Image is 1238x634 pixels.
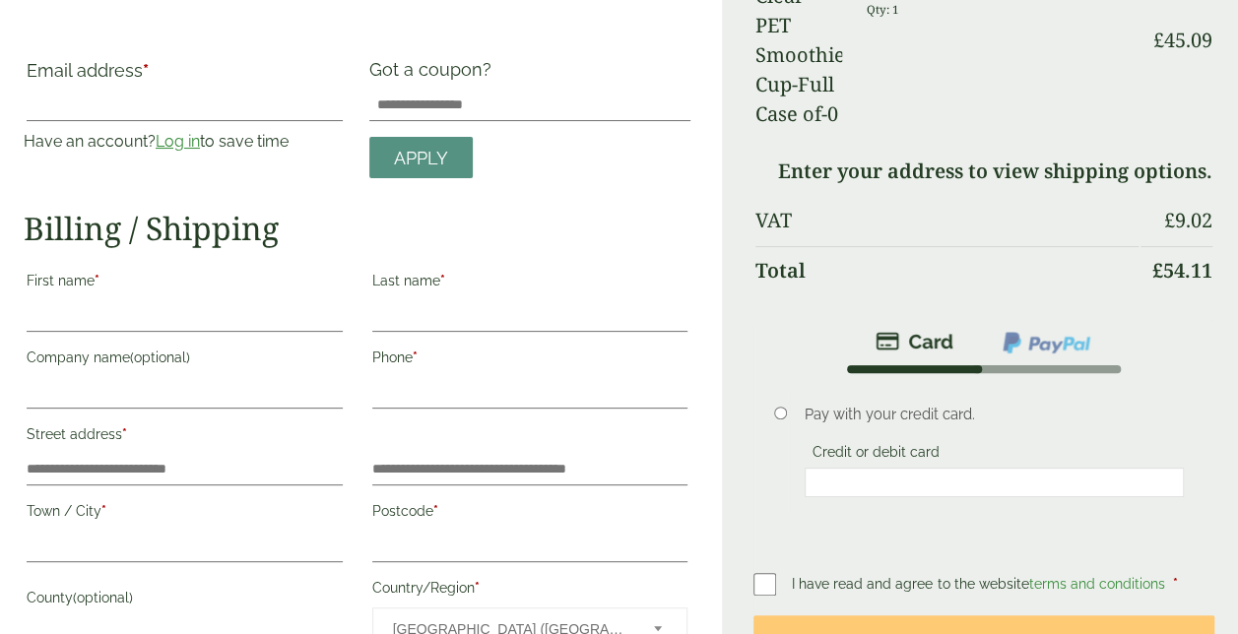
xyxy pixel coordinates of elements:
bdi: 54.11 [1152,257,1212,284]
abbr: required [143,60,149,81]
label: Country/Region [372,574,688,607]
abbr: required [122,426,127,442]
h2: Billing / Shipping [24,210,690,247]
abbr: required [440,273,445,288]
p: Pay with your credit card. [805,404,1184,425]
abbr: required [433,503,438,519]
img: ppcp-gateway.png [1001,330,1092,355]
label: First name [27,267,343,300]
a: Log in [156,132,200,151]
td: Enter your address to view shipping options. [755,148,1212,195]
label: Got a coupon? [369,59,499,90]
label: Phone [372,344,688,377]
label: Street address [27,420,343,454]
a: Apply [369,137,473,179]
small: Qty: 1 [866,2,898,17]
label: County [27,584,343,617]
abbr: required [1172,576,1177,592]
abbr: required [475,580,480,596]
bdi: 9.02 [1164,207,1212,233]
p: Have an account? to save time [24,130,346,154]
span: £ [1152,257,1163,284]
label: Last name [372,267,688,300]
span: (optional) [73,590,133,605]
img: stripe.png [876,330,953,353]
span: £ [1164,207,1175,233]
th: VAT [755,197,1139,244]
span: £ [1153,27,1164,53]
abbr: required [95,273,99,288]
label: Credit or debit card [805,444,947,466]
abbr: required [413,349,418,365]
label: Postcode [372,497,688,531]
label: Company name [27,344,343,377]
th: Total [755,246,1139,294]
iframe: Secure card payment input frame [811,474,1178,491]
span: Apply [394,148,448,169]
a: terms and conditions [1028,576,1164,592]
span: I have read and agree to the website [792,576,1168,592]
label: Town / City [27,497,343,531]
label: Email address [27,62,343,90]
bdi: 45.09 [1153,27,1212,53]
span: (optional) [130,349,190,365]
abbr: required [101,503,106,519]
